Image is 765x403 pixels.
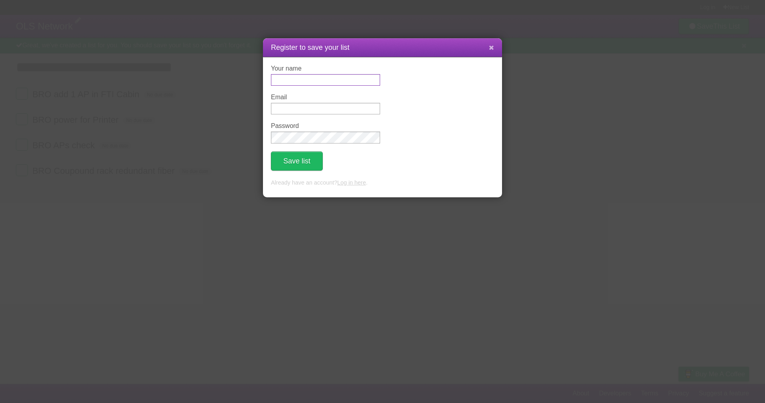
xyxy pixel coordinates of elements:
[271,42,494,53] h1: Register to save your list
[337,179,366,186] a: Log in here
[271,94,380,101] label: Email
[271,122,380,130] label: Password
[271,179,494,187] p: Already have an account? .
[271,151,323,171] button: Save list
[271,65,380,72] label: Your name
